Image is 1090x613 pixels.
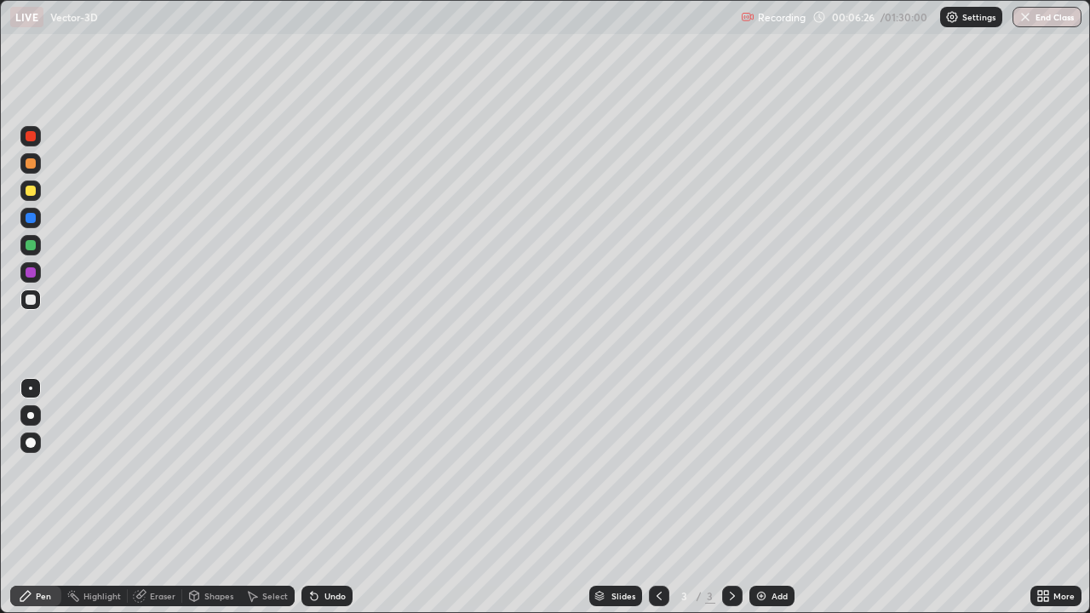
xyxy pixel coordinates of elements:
img: end-class-cross [1018,10,1032,24]
div: Slides [611,592,635,600]
img: class-settings-icons [945,10,959,24]
div: Highlight [83,592,121,600]
div: Pen [36,592,51,600]
div: Add [772,592,788,600]
div: Eraser [150,592,175,600]
div: Shapes [204,592,233,600]
img: recording.375f2c34.svg [741,10,754,24]
img: add-slide-button [754,589,768,603]
div: More [1053,592,1075,600]
div: 3 [676,591,693,601]
div: 3 [705,588,715,604]
p: Settings [962,13,995,21]
p: LIVE [15,10,38,24]
p: Recording [758,11,806,24]
button: End Class [1013,7,1081,27]
div: Select [262,592,288,600]
div: / [697,591,702,601]
p: Vector-3D [50,10,98,24]
div: Undo [324,592,346,600]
